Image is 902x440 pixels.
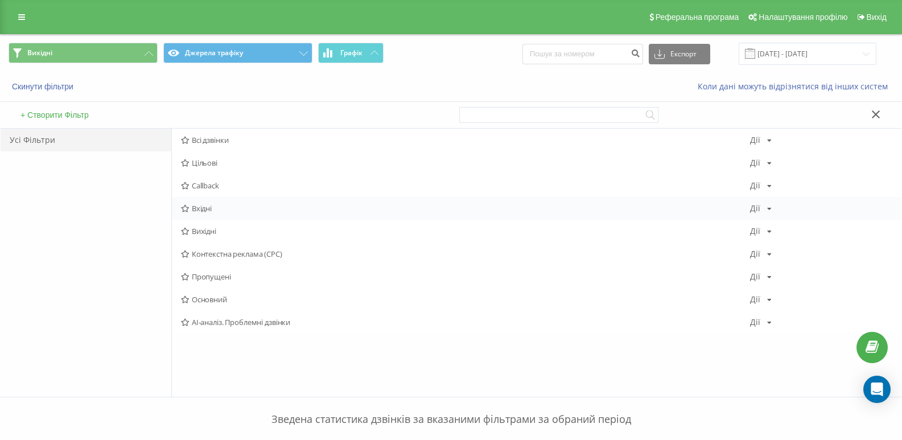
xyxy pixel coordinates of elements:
[649,44,710,64] button: Експорт
[750,318,760,326] div: Дії
[750,227,760,235] div: Дії
[759,13,847,22] span: Налаштування профілю
[863,376,891,403] div: Open Intercom Messenger
[181,159,750,167] span: Цільові
[750,273,760,281] div: Дії
[656,13,739,22] span: Реферальна програма
[750,182,760,190] div: Дії
[9,43,158,63] button: Вихідні
[181,136,750,144] span: Всі дзвінки
[9,389,893,427] p: Зведена статистика дзвінків за вказаними фільтрами за обраний період
[750,159,760,167] div: Дії
[17,110,92,120] button: + Створити Фільтр
[181,250,750,258] span: Контекстна реклама (CPC)
[750,136,760,144] div: Дії
[181,295,750,303] span: Основний
[27,48,52,57] span: Вихідні
[318,43,384,63] button: Графік
[867,13,887,22] span: Вихід
[181,318,750,326] span: AI-аналіз. Проблемні дзвінки
[181,227,750,235] span: Вихідні
[340,49,363,57] span: Графік
[163,43,312,63] button: Джерела трафіку
[181,182,750,190] span: Callback
[1,129,171,151] div: Усі Фільтри
[9,81,79,92] button: Скинути фільтри
[750,204,760,212] div: Дії
[522,44,643,64] input: Пошук за номером
[181,204,750,212] span: Вхідні
[181,273,750,281] span: Пропущені
[698,81,893,92] a: Коли дані можуть відрізнятися вiд інших систем
[750,295,760,303] div: Дії
[750,250,760,258] div: Дії
[868,109,884,121] button: Закрити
